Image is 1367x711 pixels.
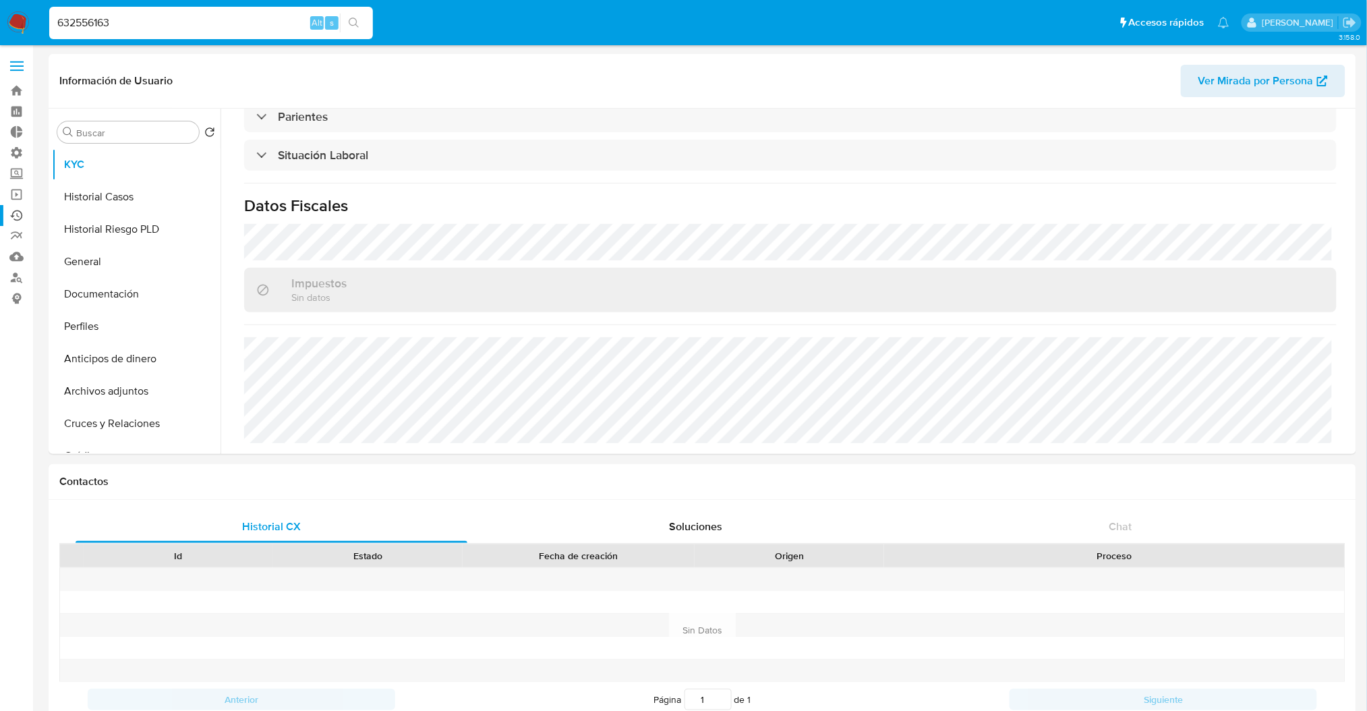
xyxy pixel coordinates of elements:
[59,74,173,88] h1: Información de Usuario
[748,693,751,706] span: 1
[52,246,221,278] button: General
[52,148,221,181] button: KYC
[1109,519,1132,534] span: Chat
[312,16,322,29] span: Alt
[52,343,221,375] button: Anticipos de dinero
[1010,689,1317,710] button: Siguiente
[63,127,74,138] button: Buscar
[291,276,347,291] h3: Impuestos
[52,310,221,343] button: Perfiles
[59,475,1345,488] h1: Contactos
[52,375,221,407] button: Archivos adjuntos
[52,278,221,310] button: Documentación
[330,16,334,29] span: s
[278,109,328,124] h3: Parientes
[1129,16,1204,30] span: Accesos rápidos
[472,549,685,563] div: Fecha de creación
[204,127,215,142] button: Volver al orden por defecto
[1343,16,1357,30] a: Salir
[654,689,751,710] span: Página de
[49,14,373,32] input: Buscar usuario o caso...
[52,407,221,440] button: Cruces y Relaciones
[669,519,722,534] span: Soluciones
[1262,16,1338,29] p: santiago.sgreco@mercadolibre.com
[244,101,1337,132] div: Parientes
[93,549,264,563] div: Id
[291,291,347,304] p: Sin datos
[52,213,221,246] button: Historial Riesgo PLD
[894,549,1335,563] div: Proceso
[76,127,194,139] input: Buscar
[1181,65,1345,97] button: Ver Mirada por Persona
[242,519,301,534] span: Historial CX
[88,689,395,710] button: Anterior
[704,549,875,563] div: Origen
[52,181,221,213] button: Historial Casos
[340,13,368,32] button: search-icon
[52,440,221,472] button: Créditos
[283,549,453,563] div: Estado
[244,268,1337,312] div: ImpuestosSin datos
[244,140,1337,171] div: Situación Laboral
[1218,17,1229,28] a: Notificaciones
[278,148,368,163] h3: Situación Laboral
[244,196,1337,216] h1: Datos Fiscales
[1198,65,1314,97] span: Ver Mirada por Persona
